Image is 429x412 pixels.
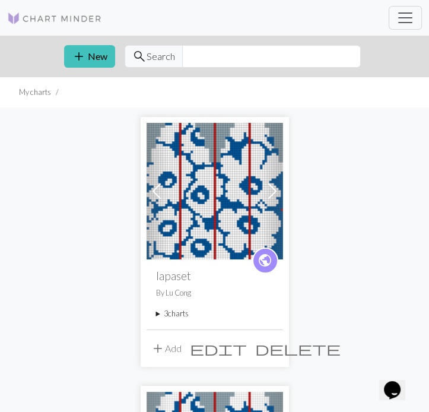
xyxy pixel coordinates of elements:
button: Add [147,337,186,360]
span: delete [255,340,341,357]
i: public [258,249,272,272]
span: add [151,340,165,357]
a: iso lapanen [147,184,283,195]
button: New [64,45,115,68]
button: Edit [186,337,251,360]
span: edit [190,340,247,357]
i: Edit [190,341,247,356]
button: Toggle navigation [389,6,422,30]
span: add [72,48,86,65]
img: iso lapanen [147,123,283,259]
img: Logo [7,11,102,26]
span: public [258,251,272,270]
span: search [132,48,147,65]
h2: lapaset [156,269,274,283]
summary: 3charts [156,308,274,319]
li: My charts [19,87,51,98]
span: Search [147,49,175,64]
iframe: chat widget [379,365,417,400]
button: Delete [251,337,345,360]
a: public [252,248,278,274]
p: By Lu Cong [156,287,274,299]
